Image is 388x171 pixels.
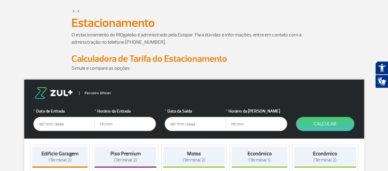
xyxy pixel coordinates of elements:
[33,87,74,99] img: logo-zul.png
[110,151,140,157] strong: Piso Premium
[375,75,388,88] button: Abrir tradutor de língua de sinais.
[226,117,287,131] input: hh:mm
[77,7,79,14] a: >
[73,7,75,14] a: >
[226,108,287,114] label: Horário da [PERSON_NAME]
[71,18,317,28] h1: Estacionamento
[33,108,95,114] label: Data de Entrada
[296,117,354,131] button: Calcular
[182,157,206,163] span: (Terminal 2)
[71,65,317,72] p: Simule e compare as opções.
[33,117,95,131] input: dd/mm/aaaa
[79,91,111,95] span: Parceiro Oficial
[375,61,388,75] button: Abrir recursos assistivos.
[41,151,79,157] strong: Edifício Garagem
[114,157,137,163] span: (Terminal 2)
[313,157,336,163] span: (Terminal 2)
[248,157,271,163] span: (Terminal 1)
[313,151,337,157] strong: Econômico
[248,151,272,157] strong: Econômico
[165,117,226,131] input: dd/mm/aaaa
[94,117,156,131] input: hh:mm
[71,31,317,46] p: O estacionamento do RIOgaleão é administrado pela Estapar. Para dúvidas e informações, entre em c...
[165,108,226,114] label: Data da Saída
[187,151,201,157] strong: Motos
[375,61,388,88] div: Plugin de acessibilidade da Hand Talk.
[71,53,317,65] h2: Calculadora de Tarifa do Estacionamento
[48,157,71,163] span: (Terminal 2)
[94,108,156,114] label: Horário da Entrada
